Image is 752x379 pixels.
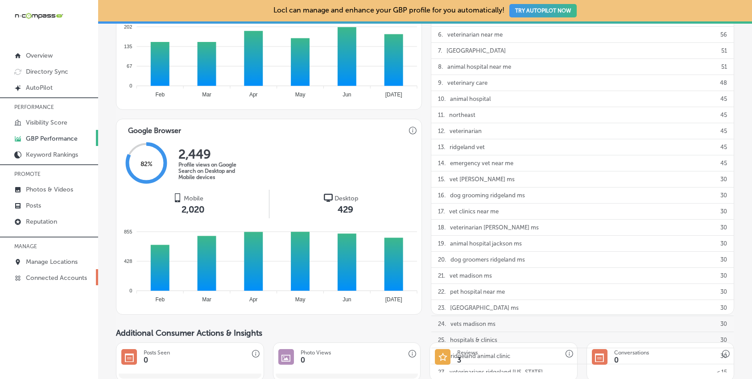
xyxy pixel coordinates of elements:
[127,63,132,69] tspan: 67
[26,151,78,158] p: Keyword Rankings
[438,107,445,123] p: 11 .
[26,68,68,75] p: Directory Sync
[720,300,727,316] p: 30
[338,204,353,215] span: 429
[438,155,446,171] p: 14 .
[450,300,519,316] p: [GEOGRAPHIC_DATA] ms
[720,75,727,91] p: 48
[438,316,446,332] p: 24 .
[450,171,515,187] p: vet [PERSON_NAME] ms
[450,316,496,332] p: vets madison ms
[449,107,475,123] p: northeast
[184,195,203,202] span: Mobile
[721,43,727,58] p: 51
[385,296,402,303] tspan: [DATE]
[447,75,488,91] p: veterinary care
[335,195,358,202] span: Desktop
[450,155,513,171] p: emergency vet near me
[144,350,170,356] h3: Posts Seen
[124,229,132,234] tspan: 855
[144,356,148,364] h1: 0
[720,236,727,251] p: 30
[450,220,539,235] p: veterinarian [PERSON_NAME] ms
[26,84,53,92] p: AutoPilot
[720,332,727,348] p: 30
[720,123,727,139] p: 45
[438,204,445,219] p: 17 .
[249,92,258,98] tspan: Apr
[26,52,53,59] p: Overview
[26,186,73,193] p: Photos & Videos
[438,43,442,58] p: 7 .
[124,258,132,264] tspan: 428
[26,135,78,142] p: GBP Performance
[450,139,485,155] p: ridgeland vet
[26,258,78,266] p: Manage Locations
[449,204,499,219] p: vet clinics near me
[438,75,443,91] p: 9 .
[301,356,305,364] h1: 0
[178,162,250,180] p: Profile views on Google Search on Desktop and Mobile devices
[178,147,250,162] h2: 2,449
[450,268,492,283] p: vet madison ms
[450,252,525,267] p: dog groomers ridgeland ms
[202,296,211,303] tspan: Mar
[720,284,727,300] p: 30
[438,187,446,203] p: 16 .
[155,296,165,303] tspan: Feb
[450,332,497,348] p: hospitals & clinics
[450,91,491,107] p: animal hospital
[26,202,41,209] p: Posts
[438,220,446,235] p: 18 .
[720,107,727,123] p: 45
[450,187,525,203] p: dog grooming ridgeland ms
[438,236,446,251] p: 19 .
[14,12,63,20] img: 660ab0bf-5cc7-4cb8-ba1c-48b5ae0f18e60NCTV_CLogo_TV_Black_-500x88.png
[450,284,505,300] p: pet hospital near me
[438,27,443,42] p: 6 .
[324,193,333,202] img: logo
[343,296,351,303] tspan: Jun
[720,91,727,107] p: 45
[295,92,306,98] tspan: May
[438,332,446,348] p: 25 .
[614,356,619,364] h1: 0
[450,236,522,251] p: animal hospital jackson ms
[721,59,727,75] p: 51
[720,27,727,42] p: 56
[26,274,87,282] p: Connected Accounts
[129,288,132,293] tspan: 0
[720,139,727,155] p: 45
[720,204,727,219] p: 30
[26,119,67,126] p: Visibility Score
[457,356,461,364] h1: 3
[447,27,503,42] p: veterinarian near me
[720,268,727,283] p: 30
[173,193,182,202] img: logo
[446,43,506,58] p: [GEOGRAPHIC_DATA]
[438,91,446,107] p: 10 .
[202,92,211,98] tspan: Mar
[438,268,445,283] p: 21 .
[140,160,153,167] span: 82 %
[720,155,727,171] p: 45
[447,59,511,75] p: animal hospital near me
[438,300,446,316] p: 23 .
[301,350,331,356] h3: Photo Views
[720,171,727,187] p: 30
[438,284,446,300] p: 22 .
[509,4,577,17] button: TRY AUTOPILOT NOW
[720,220,727,235] p: 30
[129,83,132,88] tspan: 0
[343,92,351,98] tspan: Jun
[720,316,727,332] p: 30
[720,252,727,267] p: 30
[182,204,204,215] span: 2,020
[457,350,478,356] h3: Reviews
[124,44,132,49] tspan: 135
[438,139,445,155] p: 13 .
[438,59,443,75] p: 8 .
[295,296,306,303] tspan: May
[450,123,482,139] p: veterinarian
[26,218,57,225] p: Reputation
